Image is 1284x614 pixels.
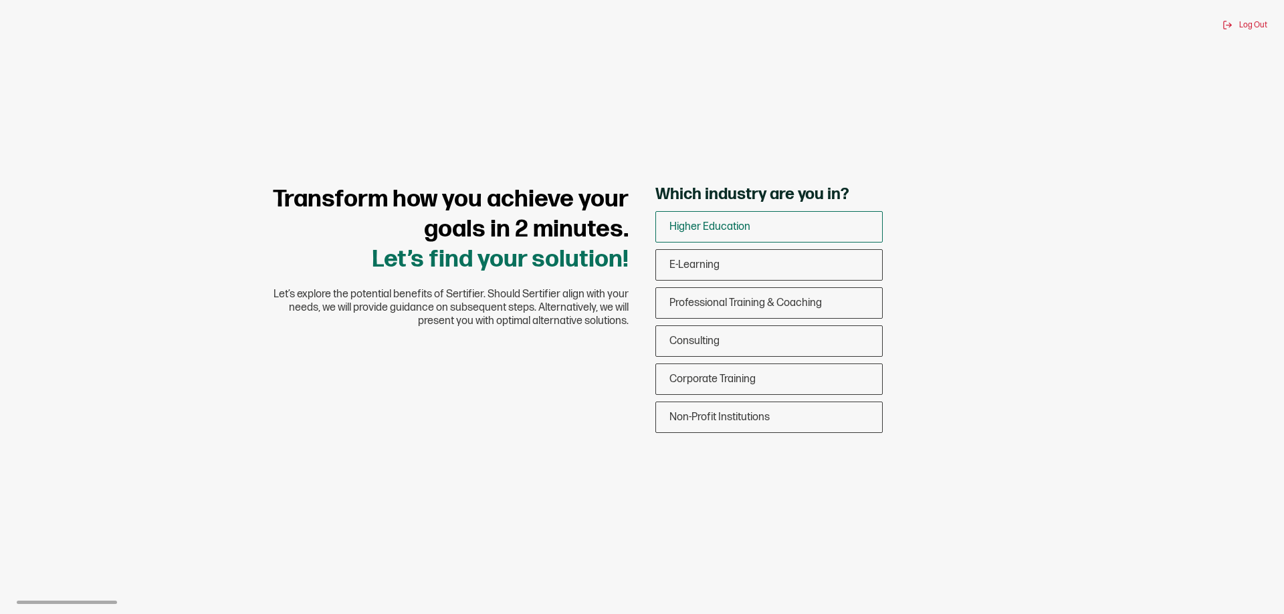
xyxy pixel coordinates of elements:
[669,373,756,386] span: Corporate Training
[669,411,770,424] span: Non-Profit Institutions
[669,297,822,309] span: Professional Training & Coaching
[1239,20,1267,30] span: Log Out
[254,184,629,275] h1: Let’s find your solution!
[273,185,629,244] span: Transform how you achieve your goals in 2 minutes.
[669,335,720,347] span: Consulting
[669,259,720,271] span: E-Learning
[254,288,629,328] span: Let’s explore the potential benefits of Sertifier. Should Sertifier align with your needs, we wil...
[669,220,750,233] span: Higher Education
[655,184,849,204] span: Which industry are you in?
